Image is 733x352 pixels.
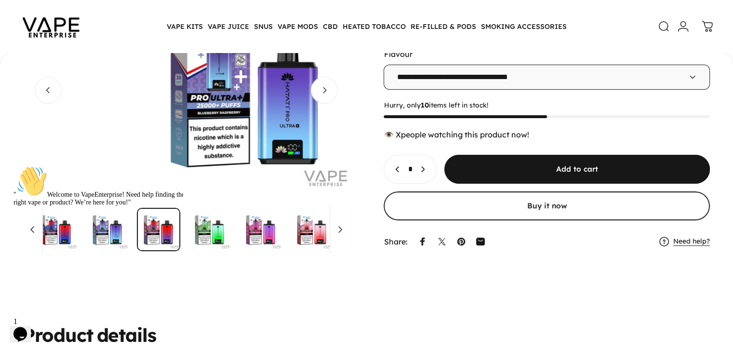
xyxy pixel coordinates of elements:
[8,4,94,49] img: Vape Enterprise
[239,208,282,251] button: Go to item
[444,155,710,184] button: Add to cart
[341,208,385,251] button: Go to item
[311,77,338,104] button: Next
[23,326,93,344] animate-element: Product
[164,16,205,37] summary: VAPE KITS
[164,16,569,37] nav: Primary
[4,29,175,44] span: " Welcome to VapeEnterprise! Need help finding the right vape or product? We’re here for you!"
[384,238,407,245] p: Share:
[35,77,62,104] button: Previous
[341,208,385,251] img: Hayati Pro Ultra Plus 25000 Puffs
[10,162,183,309] iframe: chat widget
[384,155,406,183] button: Decrease quantity for Hayati Pro Ultra Plus 25000 Puffs
[275,16,320,37] summary: VAPE MODS
[252,16,275,37] summary: SNUS
[290,208,333,251] button: Go to item
[205,16,252,37] summary: VAPE JUICE
[188,208,231,251] img: Hayati Pro Ultra Plus 25000 Puffs
[340,16,408,37] summary: HEATED TOBACCO
[7,4,38,35] img: :wave:
[420,100,428,109] strong: 10
[697,16,718,37] a: 0 items
[384,101,710,109] span: Hurry, only items left in stock!
[479,16,569,37] summary: SMOKING ACCESSORIES
[290,208,333,251] img: Hayati Pro Ultra Plus 25000 Puffs
[4,4,177,44] div: "👋Welcome to VapeEnterprise! Need help finding the right vape or product? We’re here for you!"
[408,16,479,37] summary: RE-FILLED & PODS
[384,191,710,220] button: Buy it now
[414,155,436,183] button: Increase quantity for Hayati Pro Ultra Plus 25000 Puffs
[97,326,156,344] animate-element: details
[320,16,340,37] summary: CBD
[673,237,710,246] a: Need help?
[384,49,412,58] label: Flavour
[384,130,710,139] div: 👁️ people watching this product now!
[188,208,231,251] button: Go to item
[239,208,282,251] img: Hayati Pro Ultra Plus 25000 Puffs
[10,313,40,342] iframe: chat widget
